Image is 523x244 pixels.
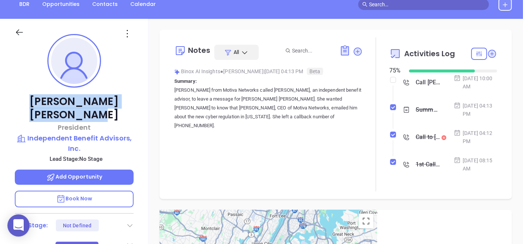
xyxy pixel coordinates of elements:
[234,48,239,56] span: All
[362,2,368,7] span: search
[416,77,440,88] div: Call [PERSON_NAME] to follow up
[15,95,134,122] p: [PERSON_NAME] [PERSON_NAME]
[416,104,440,115] div: Summary: [PERSON_NAME] from Motiva Networks called [PERSON_NAME], an independent benefit advisor,...
[454,129,497,145] div: [DATE] 04:12 PM
[51,38,97,84] img: profile-user
[19,154,134,164] p: Lead Stage: No Stage
[359,214,373,228] button: Toggle fullscreen view
[46,173,103,180] span: Add Opportunity
[369,0,485,9] input: Search…
[454,74,497,91] div: [DATE] 10:00 AM
[28,220,48,231] div: Stage:
[307,68,323,75] span: Beta
[174,66,363,77] div: Binox AI Insights [PERSON_NAME] | [DATE] 04:13 PM
[416,159,440,170] div: 1st Call - NC Insurance
[15,133,134,153] a: Independent Benefit Advisors, Inc.
[15,122,134,132] p: President
[174,78,197,84] b: Summary:
[220,68,224,74] span: ●
[389,66,400,75] div: 75 %
[454,102,497,118] div: [DATE] 04:13 PM
[292,47,331,55] input: Search...
[404,50,455,57] span: Activities Log
[454,156,497,173] div: [DATE] 08:15 AM
[174,86,363,130] p: [PERSON_NAME] from Motiva Networks called [PERSON_NAME], an independent benefit advisor, to leave...
[174,69,180,75] img: svg%3e
[188,47,211,54] div: Notes
[63,220,91,231] div: Not Defined
[56,195,93,202] span: Book Now
[416,132,440,143] div: Call to [PERSON_NAME]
